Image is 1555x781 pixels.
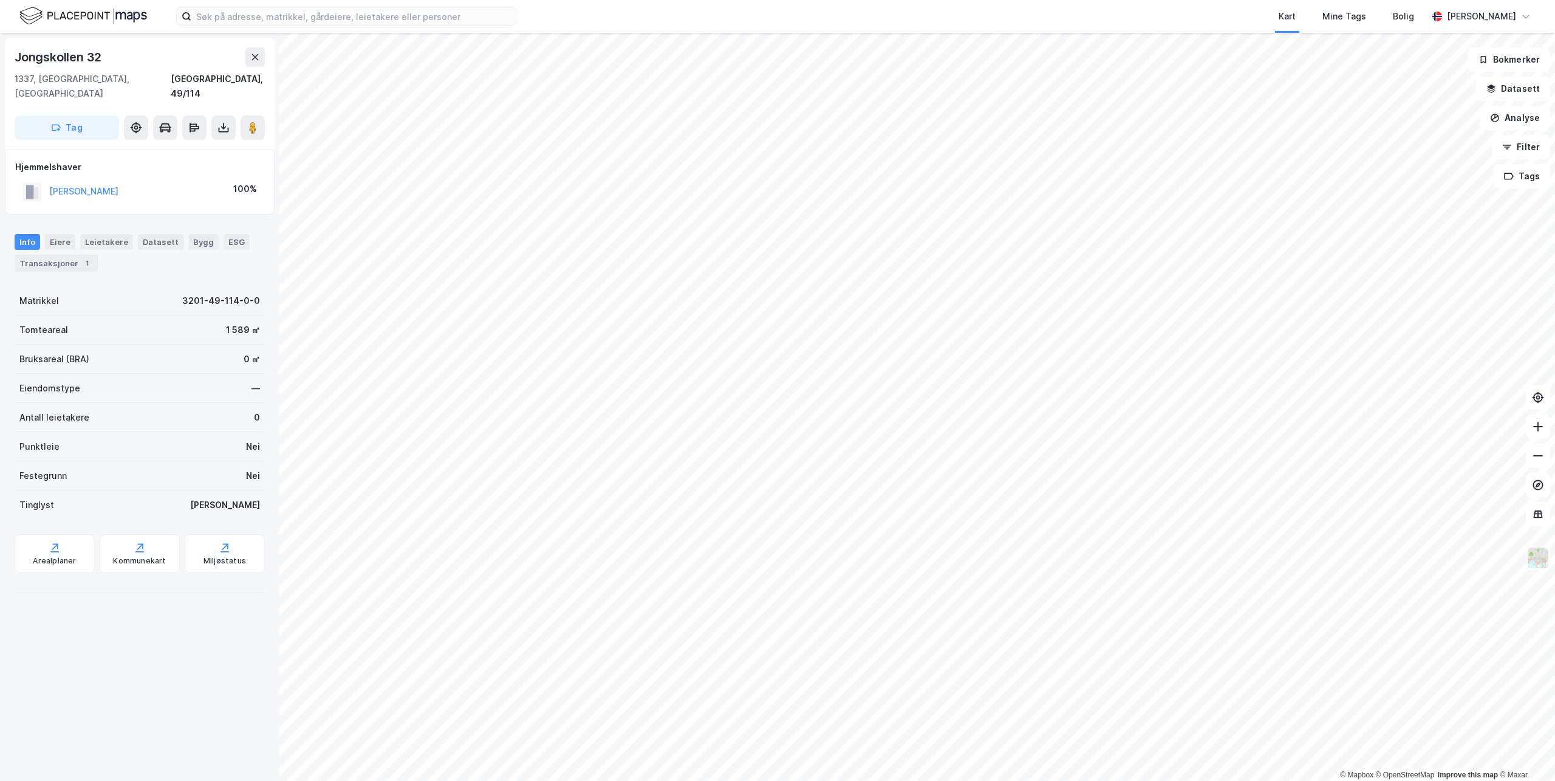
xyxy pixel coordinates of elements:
[244,352,260,366] div: 0 ㎡
[45,234,75,250] div: Eiere
[226,323,260,337] div: 1 589 ㎡
[182,294,260,308] div: 3201-49-114-0-0
[15,160,264,174] div: Hjemmelshaver
[15,234,40,250] div: Info
[1438,771,1498,779] a: Improve this map
[33,556,76,566] div: Arealplaner
[1494,164,1550,188] button: Tags
[1447,9,1516,24] div: [PERSON_NAME]
[19,381,80,396] div: Eiendomstype
[1393,9,1414,24] div: Bolig
[19,410,89,425] div: Antall leietakere
[190,498,260,512] div: [PERSON_NAME]
[19,498,54,512] div: Tinglyst
[1476,77,1550,101] button: Datasett
[1322,9,1366,24] div: Mine Tags
[233,182,257,196] div: 100%
[191,7,516,26] input: Søk på adresse, matrikkel, gårdeiere, leietakere eller personer
[19,5,147,27] img: logo.f888ab2527a4732fd821a326f86c7f29.svg
[246,439,260,454] div: Nei
[1376,771,1435,779] a: OpenStreetMap
[15,115,119,140] button: Tag
[188,234,219,250] div: Bygg
[19,439,60,454] div: Punktleie
[19,352,89,366] div: Bruksareal (BRA)
[19,294,59,308] div: Matrikkel
[1494,723,1555,781] div: Kontrollprogram for chat
[113,556,166,566] div: Kommunekart
[138,234,183,250] div: Datasett
[246,469,260,483] div: Nei
[251,381,260,396] div: —
[80,234,133,250] div: Leietakere
[1526,546,1550,569] img: Z
[15,47,104,67] div: Jongskollen 32
[1279,9,1296,24] div: Kart
[203,556,246,566] div: Miljøstatus
[19,469,67,483] div: Festegrunn
[1494,723,1555,781] iframe: Chat Widget
[15,255,98,272] div: Transaksjoner
[224,234,250,250] div: ESG
[1492,135,1550,159] button: Filter
[15,72,171,101] div: 1337, [GEOGRAPHIC_DATA], [GEOGRAPHIC_DATA]
[254,410,260,425] div: 0
[171,72,265,101] div: [GEOGRAPHIC_DATA], 49/114
[1480,106,1550,130] button: Analyse
[1468,47,1550,72] button: Bokmerker
[1340,771,1373,779] a: Mapbox
[19,323,68,337] div: Tomteareal
[81,257,93,269] div: 1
